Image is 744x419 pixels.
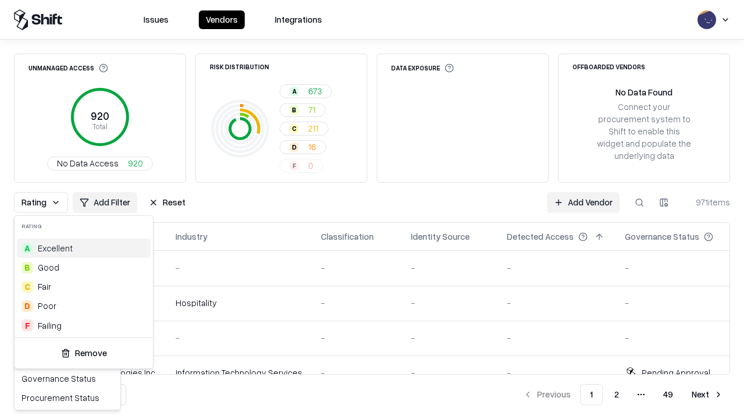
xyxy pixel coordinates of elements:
div: Procurement Status [17,388,118,407]
button: Remove [19,343,148,364]
div: D [22,300,33,312]
div: Governance Status [17,369,118,388]
span: Good [38,261,59,274]
div: Poor [38,300,56,312]
span: Fair [38,280,51,293]
div: A [22,243,33,254]
div: C [22,281,33,293]
div: Suggestions [15,236,153,338]
div: Rating [15,216,153,236]
div: F [22,319,33,331]
div: B [22,262,33,274]
span: Excellent [38,242,73,254]
div: Failing [38,319,62,332]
